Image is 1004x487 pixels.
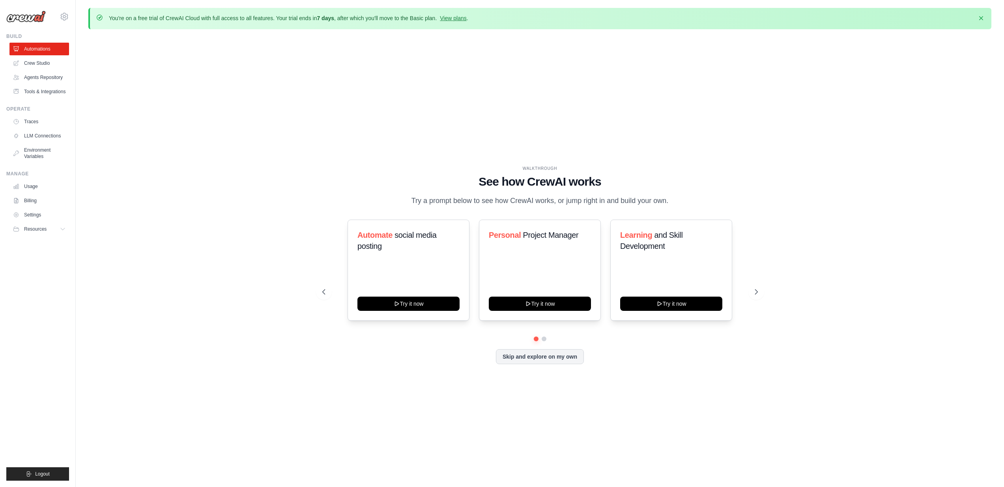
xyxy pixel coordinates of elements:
[322,175,758,189] h1: See how CrewAI works
[317,15,334,21] strong: 7 days
[24,226,47,232] span: Resources
[6,33,69,39] div: Build
[9,144,69,163] a: Environment Variables
[440,15,466,21] a: View plans
[9,71,69,84] a: Agents Repository
[9,209,69,221] a: Settings
[9,180,69,193] a: Usage
[489,231,521,239] span: Personal
[322,165,758,171] div: WALKTHROUGH
[35,471,50,477] span: Logout
[9,85,69,98] a: Tools & Integrations
[9,130,69,142] a: LLM Connections
[6,11,46,23] img: Logo
[620,297,722,311] button: Try it now
[6,467,69,481] button: Logout
[6,106,69,112] div: Operate
[6,171,69,177] div: Manage
[109,14,468,22] p: You're on a free trial of CrewAI Cloud with full access to all features. Your trial ends in , aft...
[357,297,460,311] button: Try it now
[9,43,69,55] a: Automations
[620,231,682,250] span: and Skill Development
[489,297,591,311] button: Try it now
[523,231,578,239] span: Project Manager
[357,231,437,250] span: social media posting
[408,195,673,207] p: Try a prompt below to see how CrewAI works, or jump right in and build your own.
[620,231,652,239] span: Learning
[496,349,584,364] button: Skip and explore on my own
[9,194,69,207] a: Billing
[9,223,69,235] button: Resources
[357,231,393,239] span: Automate
[9,115,69,128] a: Traces
[9,57,69,70] a: Crew Studio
